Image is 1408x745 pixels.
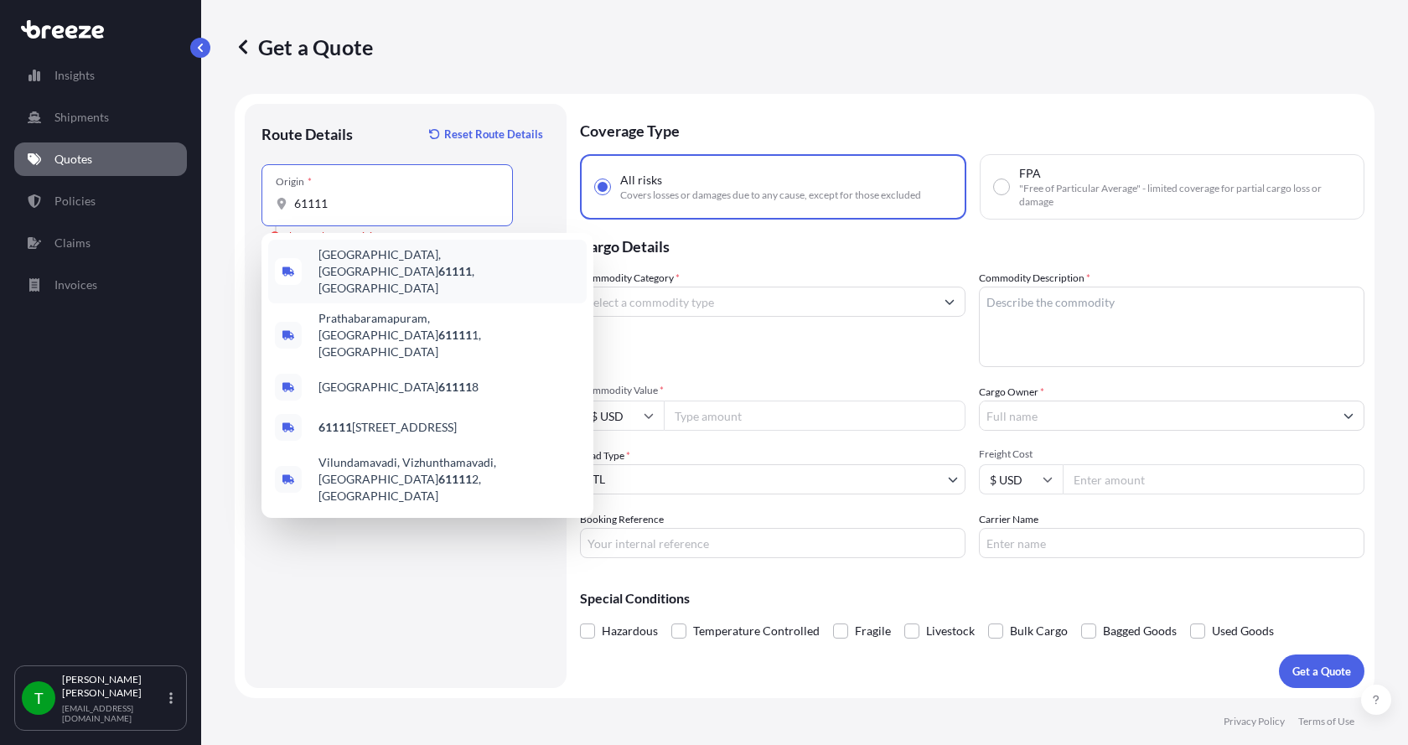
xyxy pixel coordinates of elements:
[926,618,975,644] span: Livestock
[580,592,1364,605] p: Special Conditions
[1019,165,1041,182] span: FPA
[1063,464,1364,494] input: Enter amount
[1019,182,1350,209] span: "Free of Particular Average" - limited coverage for partial cargo loss or damage
[276,175,312,189] div: Origin
[602,618,658,644] span: Hazardous
[620,189,921,202] span: Covers losses or damages due to any cause, except for those excluded
[318,379,479,396] span: [GEOGRAPHIC_DATA] 8
[54,235,91,251] p: Claims
[34,690,44,706] span: T
[580,270,680,287] label: Commodity Category
[580,448,630,464] span: Load Type
[1292,663,1351,680] p: Get a Quote
[580,528,965,558] input: Your internal reference
[979,448,1364,461] span: Freight Cost
[54,151,92,168] p: Quotes
[979,384,1044,401] label: Cargo Owner
[438,264,472,278] b: 61111
[270,228,378,245] div: Please select an origin
[580,511,664,528] label: Booking Reference
[318,419,457,436] span: [STREET_ADDRESS]
[54,67,95,84] p: Insights
[580,104,1364,154] p: Coverage Type
[318,246,580,297] span: [GEOGRAPHIC_DATA], [GEOGRAPHIC_DATA] , [GEOGRAPHIC_DATA]
[54,277,97,293] p: Invoices
[54,109,109,126] p: Shipments
[1010,618,1068,644] span: Bulk Cargo
[1298,715,1354,728] p: Terms of Use
[580,220,1364,270] p: Cargo Details
[62,673,166,700] p: [PERSON_NAME] [PERSON_NAME]
[438,472,472,486] b: 61111
[444,126,543,142] p: Reset Route Details
[979,270,1090,287] label: Commodity Description
[855,618,891,644] span: Fragile
[294,195,492,212] input: Origin
[581,287,934,317] input: Select a commodity type
[1333,401,1364,431] button: Show suggestions
[54,193,96,210] p: Policies
[979,528,1364,558] input: Enter name
[318,310,580,360] span: Prathabaramapuram, [GEOGRAPHIC_DATA] 1, [GEOGRAPHIC_DATA]
[261,233,593,518] div: Show suggestions
[438,328,472,342] b: 61111
[620,172,662,189] span: All risks
[934,287,965,317] button: Show suggestions
[1212,618,1274,644] span: Used Goods
[693,618,820,644] span: Temperature Controlled
[235,34,373,60] p: Get a Quote
[580,384,965,397] span: Commodity Value
[261,124,353,144] p: Route Details
[1103,618,1177,644] span: Bagged Goods
[664,401,965,431] input: Type amount
[318,420,352,434] b: 61111
[318,454,580,504] span: Vilundamavadi, Vizhunthamavadi, [GEOGRAPHIC_DATA] 2, [GEOGRAPHIC_DATA]
[438,380,472,394] b: 61111
[588,471,605,488] span: LTL
[979,511,1038,528] label: Carrier Name
[62,703,166,723] p: [EMAIL_ADDRESS][DOMAIN_NAME]
[980,401,1333,431] input: Full name
[1224,715,1285,728] p: Privacy Policy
